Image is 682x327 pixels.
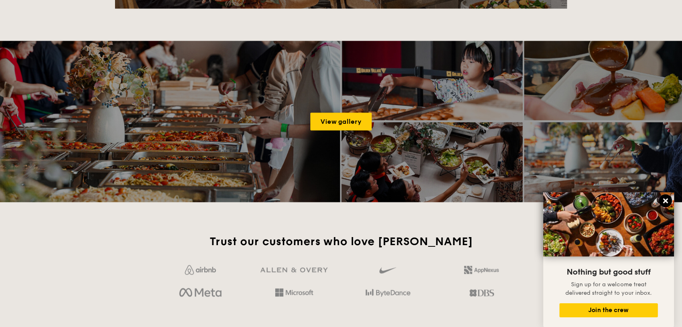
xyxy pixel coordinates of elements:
img: meta.d311700b.png [179,286,222,300]
button: Join the crew [559,303,658,317]
button: Close [659,194,672,207]
img: dbs.a5bdd427.png [469,286,494,300]
img: Jf4Dw0UUCKFd4aYAAAAASUVORK5CYII= [185,265,216,275]
img: DSC07876-Edit02-Large.jpeg [543,192,674,256]
a: View gallery [310,112,372,130]
span: Sign up for a welcome treat delivered straight to your inbox. [565,281,652,296]
img: GRg3jHAAAAABJRU5ErkJggg== [260,267,328,273]
img: 2L6uqdT+6BmeAFDfWP11wfMG223fXktMZIL+i+lTG25h0NjUBKOYhdW2Kn6T+C0Q7bASH2i+1JIsIulPLIv5Ss6l0e291fRVW... [464,266,499,274]
img: Hd4TfVa7bNwuIo1gAAAAASUVORK5CYII= [275,288,313,296]
img: bytedance.dc5c0c88.png [366,286,410,300]
img: gdlseuq06himwAAAABJRU5ErkJggg== [379,263,396,277]
h2: Trust our customers who love [PERSON_NAME] [157,234,525,249]
span: Nothing but good stuff [567,267,651,277]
